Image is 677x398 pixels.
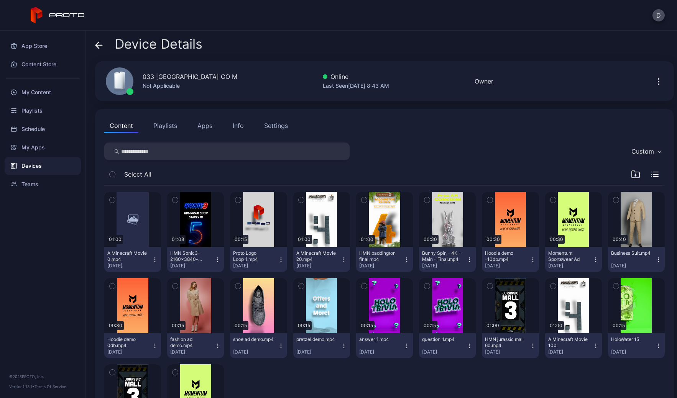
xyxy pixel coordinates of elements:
button: Content [104,118,138,133]
div: fashion ad demo.mp4 [170,336,212,349]
div: Hoodie demo -10db.mp4 [485,250,527,262]
div: A Minecraft Movie 0.mp4 [107,250,150,262]
div: 033 [GEOGRAPHIC_DATA] CO M [143,72,237,81]
div: [DATE] [170,349,215,355]
div: Not Applicable [143,81,237,90]
button: A Minecraft Movie 20.mp4[DATE] [293,247,350,272]
div: Last Seen [DATE] 8:43 AM [323,81,389,90]
a: My Content [5,83,81,102]
div: [DATE] [233,349,278,355]
div: A Minecraft Movie 100 [548,336,590,349]
button: HoloWater 15[DATE] [608,333,665,358]
div: Owner [475,77,493,86]
button: question_1.mp4[DATE] [419,333,476,358]
div: Momentum Sportswear Ad [548,250,590,262]
a: Devices [5,157,81,175]
div: pretzel demo.mp4 [296,336,338,342]
button: Hoodie demo 0db.mp4[DATE] [104,333,161,358]
button: Apps [192,118,218,133]
div: question_1.mp4 [422,336,464,342]
div: [DATE] [296,349,341,355]
button: Playlists [148,118,182,133]
a: Terms Of Service [35,384,66,389]
div: Info [233,121,244,130]
div: [DATE] [485,263,529,269]
button: HMN jurassic mall 60.mp4[DATE] [482,333,539,358]
div: [DATE] [170,263,215,269]
button: Custom [628,142,665,160]
a: My Apps [5,138,81,157]
div: [DATE] [359,263,404,269]
div: HMN paddington final.mp4 [359,250,401,262]
span: Version 1.13.1 • [9,384,35,389]
button: A Minecraft Movie 0.mp4[DATE] [104,247,161,272]
div: [DATE] [422,263,467,269]
button: Settings [259,118,293,133]
button: HMN paddington final.mp4[DATE] [356,247,413,272]
div: [DATE] [485,349,529,355]
div: [DATE] [611,263,656,269]
a: Teams [5,175,81,193]
div: © 2025 PROTO, Inc. [9,373,76,380]
div: [DATE] [548,349,593,355]
button: A Minecraft Movie 100[DATE] [545,333,602,358]
div: HMN jurassic mall 60.mp4 [485,336,527,349]
div: [DATE] [359,349,404,355]
div: [DATE] [107,263,152,269]
div: Online [323,72,389,81]
button: shoe ad demo.mp4[DATE] [230,333,287,358]
button: fashion ad demo.mp4[DATE] [167,333,224,358]
div: A Minecraft Movie 20.mp4 [296,250,338,262]
a: Playlists [5,102,81,120]
div: Business Suit.mp4 [611,250,653,256]
div: Settings [264,121,288,130]
span: Select All [124,170,151,179]
button: D [652,9,665,21]
div: answer_1.mp4 [359,336,401,342]
a: Content Store [5,55,81,74]
div: [DATE] [548,263,593,269]
button: Business Suit.mp4[DATE] [608,247,665,272]
button: answer_1.mp4[DATE] [356,333,413,358]
button: Momentum Sportswear Ad[DATE] [545,247,602,272]
div: Bunny Spin - 4K - Main - Final.mp4 [422,250,464,262]
div: Custom [631,147,654,155]
div: shoe ad demo.mp4 [233,336,275,342]
div: [DATE] [611,349,656,355]
div: [DATE] [107,349,152,355]
div: HoloWater 15 [611,336,653,342]
button: Info [227,118,249,133]
button: Hoodie demo -10db.mp4[DATE] [482,247,539,272]
div: [DATE] [233,263,278,269]
button: HMN Sonic3-2160x3840-v8.mp4[DATE] [167,247,224,272]
div: HMN Sonic3-2160x3840-v8.mp4 [170,250,212,262]
button: pretzel demo.mp4[DATE] [293,333,350,358]
div: Hoodie demo 0db.mp4 [107,336,150,349]
button: Bunny Spin - 4K - Main - Final.mp4[DATE] [419,247,476,272]
div: [DATE] [422,349,467,355]
button: Proto Logo Loop_1.mp4[DATE] [230,247,287,272]
span: Device Details [115,37,202,51]
div: Proto Logo Loop_1.mp4 [233,250,275,262]
a: Schedule [5,120,81,138]
a: App Store [5,37,81,55]
div: [DATE] [296,263,341,269]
